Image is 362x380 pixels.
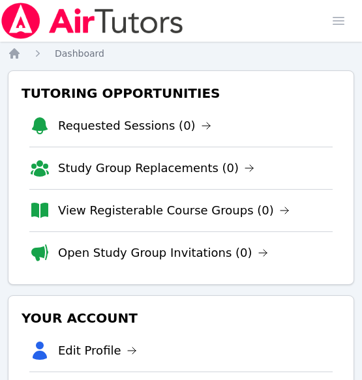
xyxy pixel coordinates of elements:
[55,48,104,59] span: Dashboard
[58,117,211,135] a: Requested Sessions (0)
[19,81,343,105] h3: Tutoring Opportunities
[19,306,343,330] h3: Your Account
[58,159,254,177] a: Study Group Replacements (0)
[58,244,268,262] a: Open Study Group Invitations (0)
[55,47,104,60] a: Dashboard
[8,47,354,60] nav: Breadcrumb
[58,342,137,360] a: Edit Profile
[58,201,290,220] a: View Registerable Course Groups (0)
